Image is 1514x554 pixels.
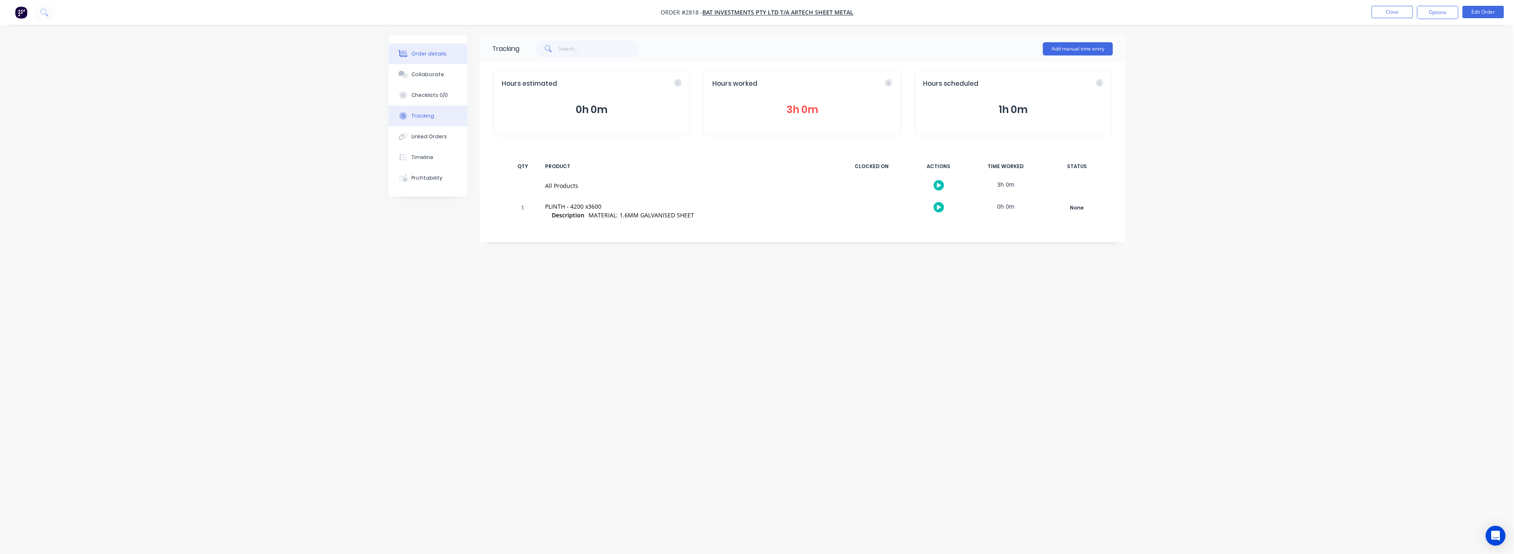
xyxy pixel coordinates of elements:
[1417,6,1459,19] button: Options
[540,158,836,175] div: PRODUCT
[589,211,694,219] span: MATERIAL: 1.6MM GALVANISED SHEET
[975,158,1037,175] div: TIME WORKED
[412,133,447,140] div: Linked Orders
[389,106,467,126] button: Tracking
[412,154,434,161] div: Timeline
[510,198,535,227] div: 1
[412,71,445,78] div: Collaborate
[552,211,584,219] span: Description
[1047,202,1107,214] button: None
[923,102,1103,118] button: 1h 0m
[545,202,831,211] div: PLINTH - 4200 x3600
[841,158,903,175] div: CLOCKED ON
[389,147,467,168] button: Timeline
[15,6,27,19] img: Factory
[923,79,979,89] span: Hours scheduled
[1043,42,1113,55] button: Add manual time entry
[389,43,467,64] button: Order details
[492,44,519,54] div: Tracking
[412,92,448,99] div: Checklists 0/0
[975,197,1037,216] div: 0h 0m
[1042,158,1112,175] div: STATUS
[545,181,831,190] div: All Products
[559,41,640,57] input: Search...
[702,9,853,17] a: Bat Investments Pty Ltd T/A Artech Sheet Metal
[1372,6,1413,18] button: Close
[1463,6,1504,18] button: Edit Order
[502,102,682,118] button: 0h 0m
[1486,526,1506,546] div: Open Intercom Messenger
[389,64,467,85] button: Collaborate
[412,50,447,58] div: Order details
[389,85,467,106] button: Checklists 0/0
[412,174,443,182] div: Profitability
[712,79,757,89] span: Hours worked
[1047,202,1107,213] div: None
[510,158,535,175] div: QTY
[502,79,557,89] span: Hours estimated
[975,175,1037,194] div: 3h 0m
[712,102,892,118] button: 3h 0m
[389,168,467,188] button: Profitability
[412,112,435,120] div: Tracking
[661,9,702,17] span: Order #2818 -
[389,126,467,147] button: Linked Orders
[908,158,970,175] div: ACTIONS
